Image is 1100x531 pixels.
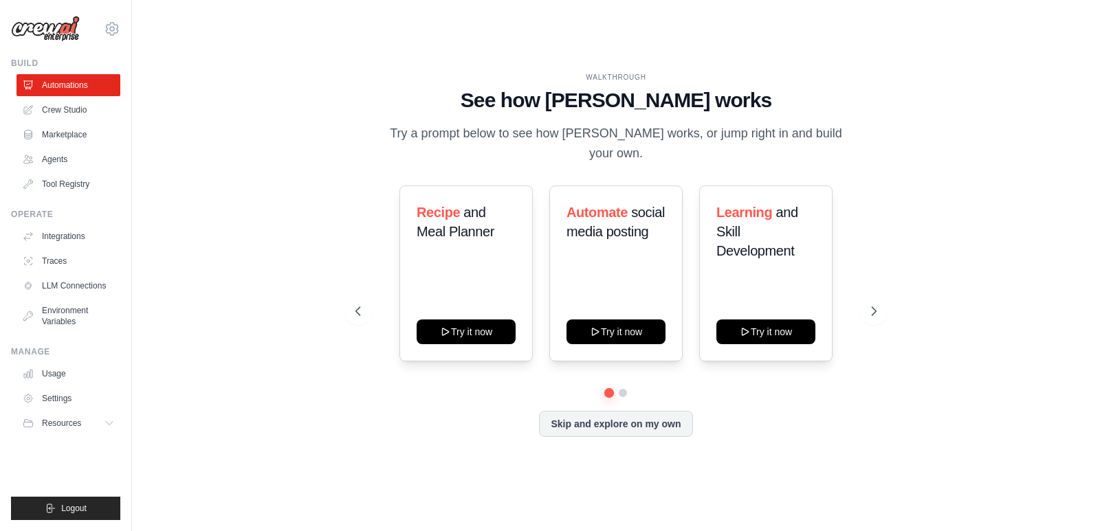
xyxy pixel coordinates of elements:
span: Resources [42,418,81,429]
a: Agents [16,148,120,170]
span: and Skill Development [716,205,798,258]
a: Traces [16,250,120,272]
div: WALKTHROUGH [355,72,877,82]
a: Automations [16,74,120,96]
span: Logout [61,503,87,514]
div: Manage [11,346,120,357]
img: Logo [11,16,80,42]
a: Usage [16,363,120,385]
a: Settings [16,387,120,409]
button: Try it now [566,319,665,344]
a: LLM Connections [16,275,120,297]
button: Try it now [716,319,815,344]
p: Try a prompt below to see how [PERSON_NAME] works, or jump right in and build your own. [385,124,847,164]
button: Skip and explore on my own [539,411,692,437]
a: Crew Studio [16,99,120,121]
a: Environment Variables [16,300,120,332]
span: Recipe [417,205,460,220]
span: Learning [716,205,772,220]
span: Automate [566,205,628,220]
span: social media posting [566,205,665,239]
button: Resources [16,412,120,434]
a: Integrations [16,225,120,247]
button: Try it now [417,319,516,344]
div: Operate [11,209,120,220]
div: Build [11,58,120,69]
a: Tool Registry [16,173,120,195]
h1: See how [PERSON_NAME] works [355,88,877,113]
a: Marketplace [16,124,120,146]
button: Logout [11,497,120,520]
